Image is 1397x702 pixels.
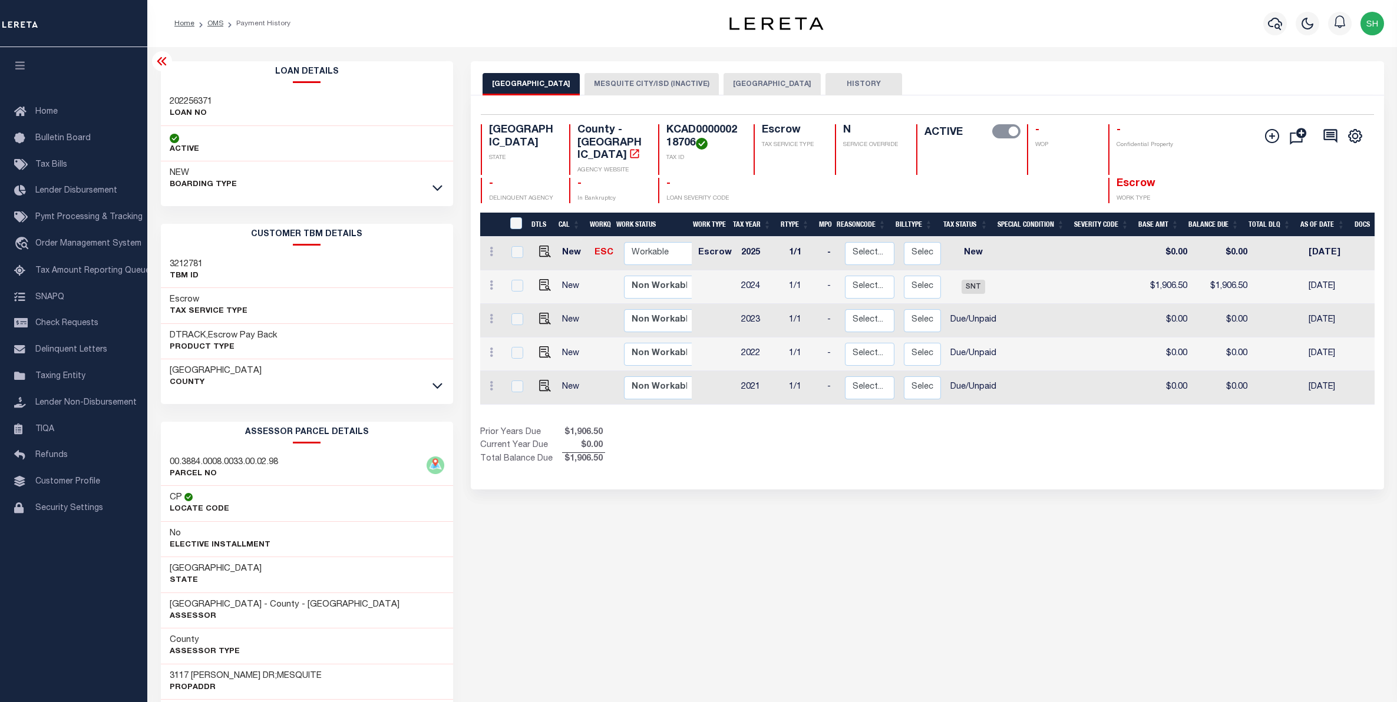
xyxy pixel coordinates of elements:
[557,371,590,405] td: New
[170,575,262,587] p: State
[577,124,643,163] h4: County - [GEOGRAPHIC_DATA]
[170,504,229,515] p: Locate Code
[35,372,85,380] span: Taxing Entity
[489,178,493,189] span: -
[832,213,891,237] th: ReasonCode: activate to sort column ascending
[891,213,937,237] th: BillType: activate to sort column ascending
[170,682,322,694] p: PropAddr
[480,426,562,439] td: Prior Years Due
[1184,213,1244,237] th: Balance Due: activate to sort column ascending
[946,237,1001,270] td: New
[527,213,554,237] th: DTLS
[1134,213,1184,237] th: Base Amt: activate to sort column ascending
[35,267,150,275] span: Tax Amount Reporting Queue
[688,213,728,237] th: Work Type
[737,304,784,337] td: 2023
[35,504,103,512] span: Security Settings
[170,259,203,270] h3: 3212781
[577,194,643,203] p: In Bankruptcy
[666,178,671,189] span: -
[35,319,98,327] span: Check Requests
[962,280,985,294] span: SNT
[577,178,582,189] span: -
[946,337,1001,371] td: Due/Unpaid
[503,213,527,237] th: &nbsp;
[170,539,270,551] p: Elective Installment
[924,124,963,141] label: ACTIVE
[170,563,262,575] h3: [GEOGRAPHIC_DATA]
[170,611,399,622] p: Assessor
[729,17,824,30] img: logo-dark.svg
[35,161,67,169] span: Tax Bills
[784,337,823,371] td: 1/1
[823,270,840,304] td: -
[170,646,240,658] p: Assessor Type
[762,141,821,150] p: TAX SERVICE TYPE
[480,452,562,465] td: Total Balance Due
[577,166,643,175] p: AGENCY WEBSITE
[557,337,590,371] td: New
[170,492,182,504] h3: CP
[993,213,1069,237] th: Special Condition: activate to sort column ascending
[584,73,719,95] button: MESQUITE CITY/ISD (INACTIVE)
[728,213,776,237] th: Tax Year: activate to sort column ascending
[776,213,814,237] th: RType: activate to sort column ascending
[489,154,555,163] p: STATE
[1117,141,1183,150] p: Confidential Property
[35,187,117,195] span: Lender Disbursement
[737,270,784,304] td: 2024
[693,237,737,270] td: Escrow
[946,371,1001,405] td: Due/Unpaid
[843,141,902,150] p: SERVICE OVERRIDE
[1304,337,1358,371] td: [DATE]
[1035,141,1094,150] p: WOP
[1192,270,1252,304] td: $1,906.50
[666,154,740,163] p: TAX ID
[1142,304,1192,337] td: $0.00
[823,371,840,405] td: -
[1296,213,1350,237] th: As of Date: activate to sort column ascending
[35,134,91,143] span: Bulletin Board
[843,124,902,137] h4: N
[562,439,605,452] span: $0.00
[1304,237,1358,270] td: [DATE]
[1192,237,1252,270] td: $0.00
[170,634,240,646] h3: County
[170,342,278,353] p: Product Type
[595,249,613,257] a: ESC
[1142,270,1192,304] td: $1,906.50
[1192,337,1252,371] td: $0.00
[946,304,1001,337] td: Due/Unpaid
[170,96,212,108] h3: 202256371
[737,237,784,270] td: 2025
[483,73,580,95] button: [GEOGRAPHIC_DATA]
[170,365,262,377] h3: [GEOGRAPHIC_DATA]
[737,371,784,405] td: 2021
[823,237,840,270] td: -
[161,61,454,83] h2: Loan Details
[170,670,322,682] h3: 3117 [PERSON_NAME] DR;MESQUITE
[161,422,454,443] h2: ASSESSOR PARCEL DETAILS
[35,425,54,433] span: TIQA
[1192,371,1252,405] td: $0.00
[784,237,823,270] td: 1/1
[724,73,821,95] button: [GEOGRAPHIC_DATA]
[666,194,740,203] p: LOAN SEVERITY CODE
[1304,270,1358,304] td: [DATE]
[35,213,143,221] span: Pymt Processing & Tracking
[557,270,590,304] td: New
[161,224,454,246] h2: CUSTOMER TBM DETAILS
[554,213,585,237] th: CAL: activate to sort column ascending
[489,124,555,150] h4: [GEOGRAPHIC_DATA]
[170,270,203,282] p: TBM ID
[937,213,993,237] th: Tax Status: activate to sort column ascending
[170,528,181,539] h3: No
[170,167,237,179] h3: NEW
[174,20,194,27] a: Home
[1035,125,1039,135] span: -
[207,20,223,27] a: OMS
[823,304,840,337] td: -
[784,371,823,405] td: 1/1
[557,304,590,337] td: New
[1142,371,1192,405] td: $0.00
